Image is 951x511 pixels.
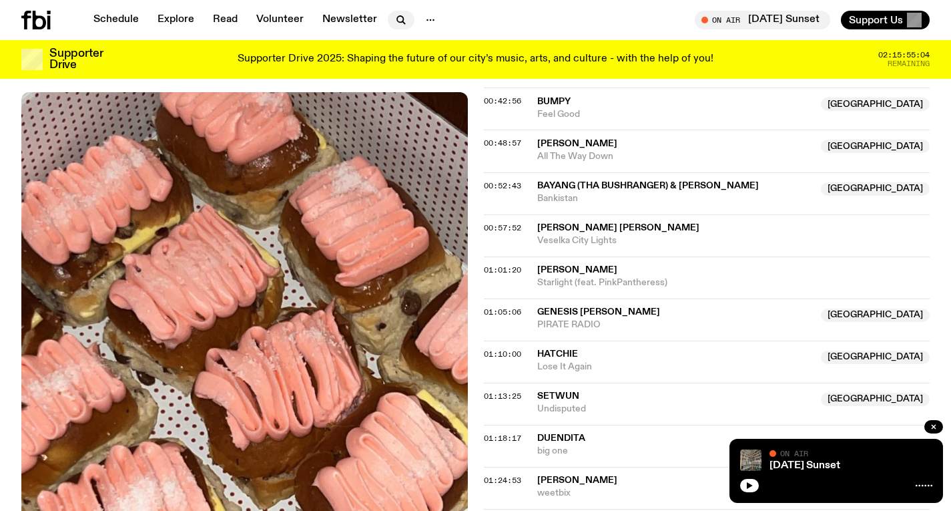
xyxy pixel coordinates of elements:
[537,445,930,458] span: big one
[484,393,521,400] button: 01:13:25
[537,361,814,373] span: Lose It Again
[205,11,246,29] a: Read
[484,435,521,442] button: 01:18:17
[537,139,617,148] span: [PERSON_NAME]
[484,307,521,317] span: 01:05:06
[537,476,617,485] span: [PERSON_NAME]
[537,192,814,205] span: Bankistan
[537,234,930,247] span: Veselka City Lights
[821,98,930,111] span: [GEOGRAPHIC_DATA]
[537,277,930,289] span: Starlight (feat. PinkPantheress)
[484,475,521,486] span: 01:24:53
[695,11,830,29] button: On Air[DATE] Sunset
[537,97,571,106] span: Bumpy
[821,351,930,364] span: [GEOGRAPHIC_DATA]
[821,393,930,406] span: [GEOGRAPHIC_DATA]
[484,96,521,106] span: 00:42:56
[537,434,585,443] span: duendita
[537,487,814,500] span: weetbix
[537,403,814,415] span: Undisputed
[484,180,521,191] span: 00:52:43
[484,182,521,190] button: 00:52:43
[769,460,840,471] a: [DATE] Sunset
[740,450,761,471] img: A corner shot of the fbi music library
[484,309,521,316] button: 01:05:06
[484,265,521,275] span: 01:01:20
[484,391,521,401] span: 01:13:25
[484,224,521,232] button: 00:57:52
[537,108,814,121] span: Feel Good
[780,449,808,458] span: On Air
[821,309,930,322] span: [GEOGRAPHIC_DATA]
[537,150,814,163] span: All The Way Down
[484,98,521,105] button: 00:42:56
[537,391,579,401] span: Setwun
[537,223,699,232] span: [PERSON_NAME] [PERSON_NAME]
[537,349,578,359] span: Hatchie
[484,222,521,233] span: 00:57:52
[841,11,930,29] button: Support Us
[821,182,930,196] span: [GEOGRAPHIC_DATA]
[537,307,660,317] span: Genesis [PERSON_NAME]
[248,11,312,29] a: Volunteer
[484,349,521,359] span: 01:10:00
[484,267,521,274] button: 01:01:20
[821,140,930,153] span: [GEOGRAPHIC_DATA]
[238,53,713,65] p: Supporter Drive 2025: Shaping the future of our city’s music, arts, and culture - with the help o...
[537,181,759,190] span: BAYANG (tha Bushranger) & [PERSON_NAME]
[878,51,930,59] span: 02:15:55:04
[484,351,521,358] button: 01:10:00
[484,138,521,148] span: 00:48:57
[537,265,617,275] span: [PERSON_NAME]
[888,60,930,67] span: Remaining
[314,11,385,29] a: Newsletter
[149,11,202,29] a: Explore
[537,319,814,331] span: PIRATE RADIO
[85,11,147,29] a: Schedule
[484,477,521,484] button: 01:24:53
[484,140,521,147] button: 00:48:57
[484,433,521,444] span: 01:18:17
[849,14,903,26] span: Support Us
[49,48,103,71] h3: Supporter Drive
